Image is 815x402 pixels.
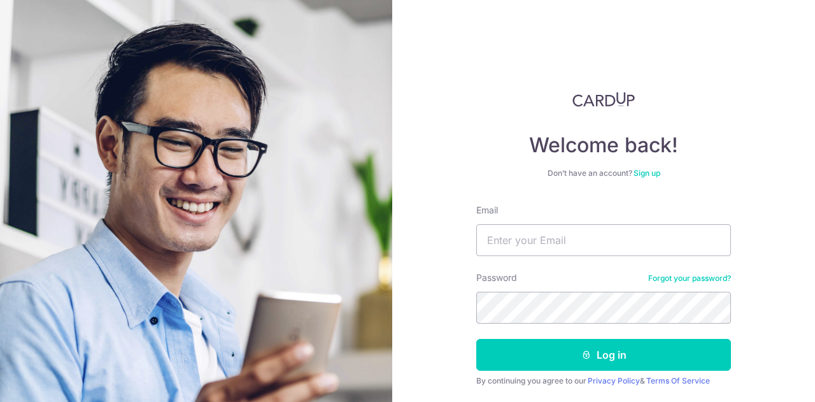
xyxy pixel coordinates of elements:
[476,204,498,217] label: Email
[588,376,640,385] a: Privacy Policy
[476,168,731,178] div: Don’t have an account?
[476,271,517,284] label: Password
[646,376,710,385] a: Terms Of Service
[572,92,635,107] img: CardUp Logo
[476,224,731,256] input: Enter your Email
[634,168,660,178] a: Sign up
[476,133,731,158] h4: Welcome back!
[648,273,731,284] a: Forgot your password?
[476,376,731,386] div: By continuing you agree to our &
[476,339,731,371] button: Log in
